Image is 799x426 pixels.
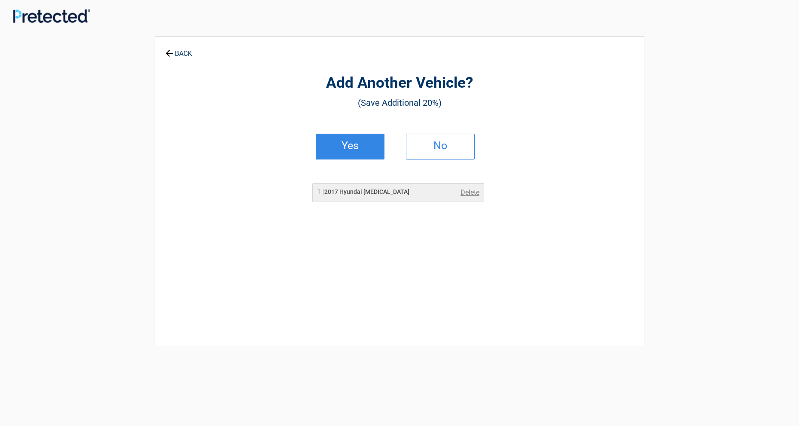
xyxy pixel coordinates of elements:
[325,143,375,149] h2: Yes
[317,187,409,196] h2: 2017 Hyundai [MEDICAL_DATA]
[164,42,194,57] a: BACK
[202,73,597,93] h2: Add Another Vehicle?
[202,95,597,110] h3: (Save Additional 20%)
[460,187,479,198] a: Delete
[317,187,324,196] span: 1 |
[13,9,90,23] img: Main Logo
[415,143,466,149] h2: No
